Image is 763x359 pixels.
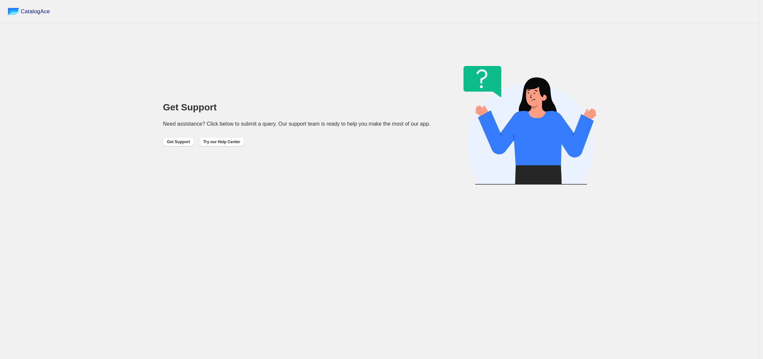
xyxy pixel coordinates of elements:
button: Get Support [163,137,194,147]
p: Need assistance? Click below to submit a query. Our support team is ready to help you make the mo... [163,121,430,127]
button: Try our Help Center [199,137,244,147]
img: help_center [464,59,596,192]
span: Get Support [167,139,190,145]
span: Try our Help Center [203,139,240,145]
span: CatalogAce [21,8,50,15]
img: catalog ace [8,8,19,15]
h1: Get Support [163,104,430,111]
